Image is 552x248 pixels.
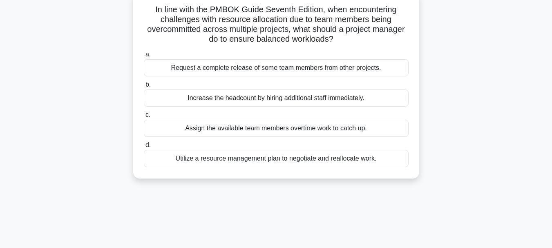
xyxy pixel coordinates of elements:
span: c. [145,111,150,118]
span: a. [145,51,151,58]
h5: In line with the PMBOK Guide Seventh Edition, when encountering challenges with resource allocati... [143,4,409,45]
span: d. [145,141,151,148]
div: Increase the headcount by hiring additional staff immediately. [144,89,409,107]
span: b. [145,81,151,88]
div: Assign the available team members overtime work to catch up. [144,120,409,137]
div: Request a complete release of some team members from other projects. [144,59,409,76]
div: Utilize a resource management plan to negotiate and reallocate work. [144,150,409,167]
